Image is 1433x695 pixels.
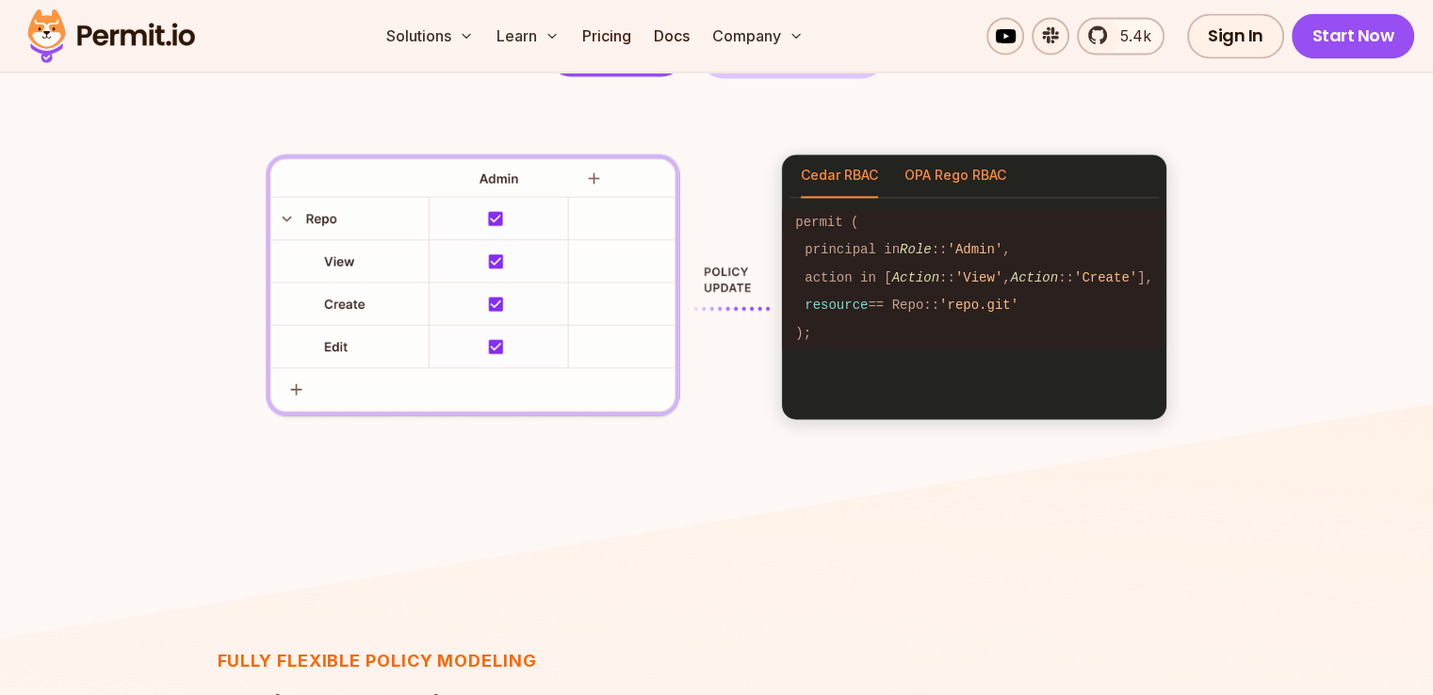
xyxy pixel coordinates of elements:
img: Permit logo [19,4,204,68]
button: Solutions [379,17,481,55]
a: Sign In [1187,13,1284,58]
a: Docs [646,17,697,55]
code: == Repo:: [782,292,1166,319]
button: Learn [489,17,567,55]
span: 'repo.git' [939,298,1018,313]
code: permit ( [782,209,1166,236]
span: 5.4k [1109,24,1151,47]
a: Pricing [575,17,639,55]
span: resource [805,298,868,313]
span: Action [892,270,939,285]
button: Company [705,17,811,55]
code: principal in :: , [782,236,1166,264]
span: Role [900,242,932,257]
button: Cedar RBAC [801,154,878,198]
h3: Fully flexible policy modeling [218,648,731,674]
span: 'Create' [1074,270,1137,285]
span: Action [1011,270,1058,285]
code: action in [ :: , :: ], [782,265,1166,292]
button: OPA Rego RBAC [904,154,1006,198]
a: 5.4k [1077,17,1164,55]
span: 'Admin' [947,242,1002,257]
code: ); [782,319,1166,347]
span: 'View' [955,270,1002,285]
a: Start Now [1292,13,1415,58]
